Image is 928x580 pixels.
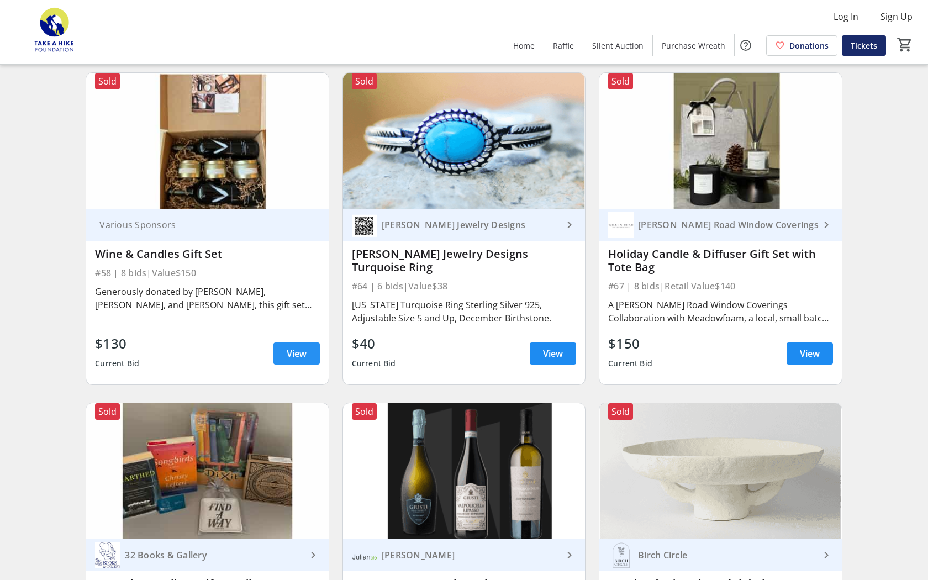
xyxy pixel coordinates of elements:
img: Wilson Road Window Coverings [608,212,634,238]
img: Take a Hike Foundation's Logo [7,4,105,60]
a: Raffle [544,35,583,56]
a: Silent Auction [583,35,652,56]
div: Generously donated by [PERSON_NAME], [PERSON_NAME], and [PERSON_NAME], this gift set includes two... [95,285,319,312]
div: Current Bid [352,354,396,373]
div: $40 [352,334,396,354]
img: Handcrafted Papier-Mâché Plate/Vase from Birch Circle [599,403,841,540]
a: Purchase Wreath [653,35,734,56]
mat-icon: keyboard_arrow_right [820,218,833,231]
a: 32 Books & Gallery 32 Books & Gallery [86,539,328,571]
div: Sold [608,403,633,420]
a: Donations [766,35,837,56]
div: $150 [608,334,652,354]
img: Holiday Candle & Diffuser Gift Set with Tote Bag [599,73,841,209]
span: View [287,347,307,360]
img: Wine & Candles Gift Set [86,73,328,209]
a: Julian Tile[PERSON_NAME] [343,539,585,571]
a: Birch CircleBirch Circle [599,539,841,571]
img: Breit Jewelry Designs [352,212,377,238]
div: [PERSON_NAME] Jewelry Designs Turquoise Ring [352,247,576,274]
div: [PERSON_NAME] Road Window Coverings [634,219,819,230]
a: Home [504,35,544,56]
img: 32 Books & Gallery Gift Bundle [86,403,328,540]
a: Breit Jewelry Designs[PERSON_NAME] Jewelry Designs [343,209,585,241]
a: View [530,342,576,365]
div: Sold [352,73,377,89]
mat-icon: keyboard_arrow_right [820,549,833,562]
img: Birch Circle [608,542,634,568]
span: Purchase Wreath [662,40,725,51]
button: Help [735,34,757,56]
div: 32 Books & Gallery [120,550,306,561]
div: #67 | 8 bids | Retail Value $140 [608,278,832,294]
a: Wilson Road Window Coverings[PERSON_NAME] Road Window Coverings [599,209,841,241]
span: Home [513,40,535,51]
div: [US_STATE] Turquoise Ring Sterling Silver 925, Adjustable Size 5 and Up, December Birthstone. [352,298,576,325]
span: Raffle [553,40,574,51]
a: Tickets [842,35,886,56]
div: Sold [608,73,633,89]
div: [PERSON_NAME] Jewelry Designs [377,219,563,230]
mat-icon: keyboard_arrow_right [563,549,576,562]
a: View [273,342,320,365]
button: Cart [895,35,915,55]
mat-icon: keyboard_arrow_right [563,218,576,231]
span: Tickets [851,40,877,51]
div: Current Bid [95,354,139,373]
button: Log In [825,8,867,25]
div: Birch Circle [634,550,819,561]
div: #64 | 6 bids | Value $38 [352,278,576,294]
div: Wine & Candles Gift Set [95,247,319,261]
div: Holiday Candle & Diffuser Gift Set with Tote Bag [608,247,832,274]
div: Current Bid [608,354,652,373]
span: View [543,347,563,360]
button: Sign Up [872,8,921,25]
span: Silent Auction [592,40,644,51]
div: A [PERSON_NAME] Road Window Coverings Collaboration with Meadowfoam, a local, small batch manufac... [608,298,832,325]
div: Sold [95,403,120,420]
img: Giusti Wine Trio [343,403,585,540]
div: Sold [95,73,120,89]
div: [PERSON_NAME] [377,550,563,561]
mat-icon: keyboard_arrow_right [307,549,320,562]
div: #58 | 8 bids | Value $150 [95,265,319,281]
img: Breit Jewelry Designs Turquoise Ring [343,73,585,209]
span: Log In [834,10,858,23]
a: View [787,342,833,365]
span: Donations [789,40,829,51]
img: Julian Tile [352,542,377,568]
div: $130 [95,334,139,354]
div: Various Sponsors [95,219,306,230]
span: View [800,347,820,360]
span: Sign Up [880,10,913,23]
div: Sold [352,403,377,420]
img: 32 Books & Gallery [95,542,120,568]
